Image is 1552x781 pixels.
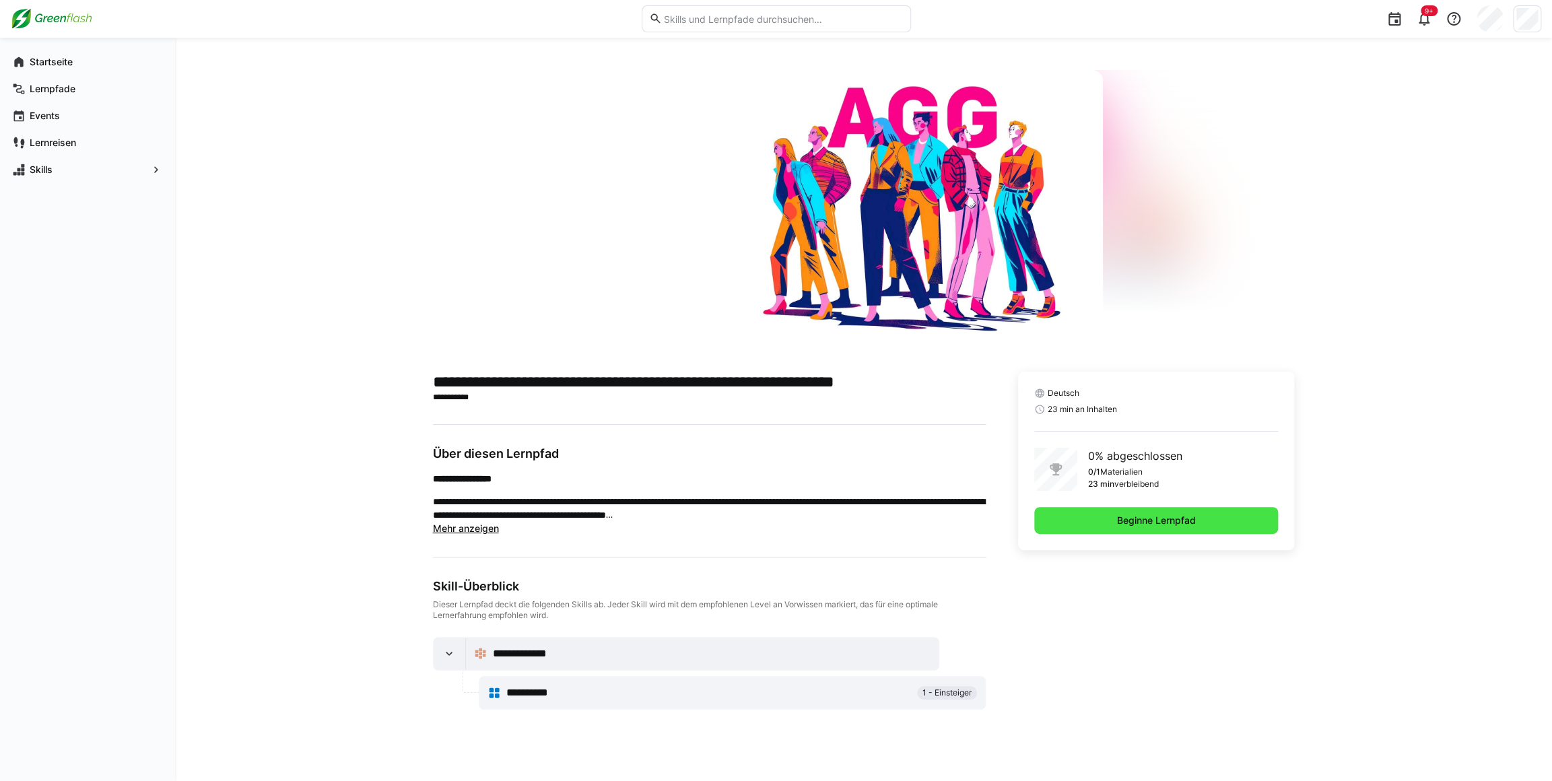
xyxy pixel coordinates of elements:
span: Beginne Lernpfad [1115,514,1198,527]
p: 0% abgeschlossen [1088,448,1182,464]
div: Skill-Überblick [433,579,986,594]
h3: Über diesen Lernpfad [433,446,986,461]
button: Beginne Lernpfad [1034,507,1279,534]
span: 23 min an Inhalten [1048,404,1117,415]
p: Materialien [1100,467,1143,477]
span: 9+ [1425,7,1433,15]
p: verbleibend [1114,479,1159,489]
p: 0/1 [1088,467,1100,477]
div: Dieser Lernpfad deckt die folgenden Skills ab. Jeder Skill wird mit dem empfohlenen Level an Vorw... [433,599,986,621]
span: Mehr anzeigen [433,522,499,534]
span: Deutsch [1048,388,1079,399]
span: 1 - Einsteiger [922,687,972,698]
input: Skills und Lernpfade durchsuchen… [662,13,903,25]
p: 23 min [1088,479,1114,489]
